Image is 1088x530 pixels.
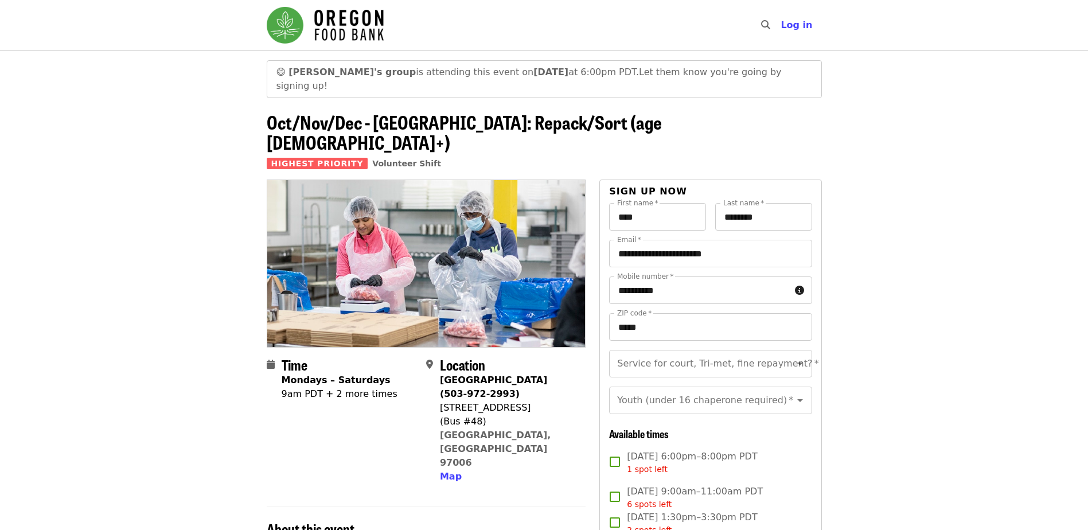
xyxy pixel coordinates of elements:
i: circle-info icon [795,285,804,296]
i: search icon [761,20,770,30]
input: Last name [715,203,812,231]
strong: [DATE] [533,67,568,77]
input: Search [777,11,786,39]
label: First name [617,200,658,206]
span: Map [440,471,462,482]
label: Mobile number [617,273,673,280]
i: calendar icon [267,359,275,370]
input: ZIP code [609,313,812,341]
span: 6 spots left [627,500,672,509]
strong: [PERSON_NAME]'s group [288,67,416,77]
span: Log in [781,20,812,30]
input: Mobile number [609,276,790,304]
a: [GEOGRAPHIC_DATA], [GEOGRAPHIC_DATA] 97006 [440,430,551,468]
span: Location [440,354,485,375]
span: 1 spot left [627,465,668,474]
i: map-marker-alt icon [426,359,433,370]
span: Highest Priority [267,158,368,169]
div: (Bus #48) [440,415,576,428]
div: [STREET_ADDRESS] [440,401,576,415]
span: Available times [609,426,669,441]
label: ZIP code [617,310,652,317]
a: Volunteer Shift [372,159,441,168]
span: [DATE] 9:00am–11:00am PDT [627,485,763,510]
button: Log in [771,14,821,37]
button: Open [792,356,808,372]
label: Last name [723,200,764,206]
button: Open [792,392,808,408]
span: Oct/Nov/Dec - [GEOGRAPHIC_DATA]: Repack/Sort (age [DEMOGRAPHIC_DATA]+) [267,108,662,155]
span: Sign up now [609,186,687,197]
span: Time [282,354,307,375]
div: 9am PDT + 2 more times [282,387,397,401]
span: grinning face emoji [276,67,286,77]
input: Email [609,240,812,267]
button: Map [440,470,462,484]
img: Oregon Food Bank - Home [267,7,384,44]
strong: [GEOGRAPHIC_DATA] (503-972-2993) [440,375,547,399]
input: First name [609,203,706,231]
span: [DATE] 6:00pm–8:00pm PDT [627,450,757,476]
label: Email [617,236,641,243]
span: is attending this event on at 6:00pm PDT. [288,67,639,77]
strong: Mondays – Saturdays [282,375,391,385]
img: Oct/Nov/Dec - Beaverton: Repack/Sort (age 10+) organized by Oregon Food Bank [267,180,586,346]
